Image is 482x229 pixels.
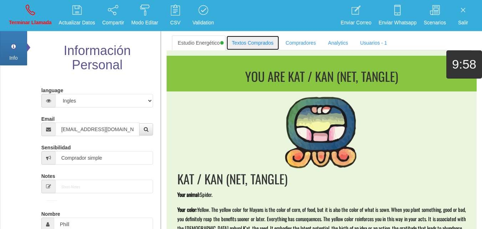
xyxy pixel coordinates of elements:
[100,2,127,29] a: Compartir
[280,35,322,50] a: Compradores
[354,35,392,50] a: Usuarios - 1
[59,19,95,27] p: Actualizar Datos
[322,35,354,50] a: Analytics
[169,69,474,83] h1: You are KAT / KAN (NET, TANGLE)
[131,19,158,27] p: Modo Editar
[129,2,161,29] a: Modo Editar
[55,151,153,165] input: Sensibilidad
[338,2,374,29] a: Enviar Correo
[9,19,52,27] p: Terminar Llamada
[192,19,214,27] p: Validation
[226,35,279,50] a: Textos Comprados
[446,58,482,71] h1: 9:58
[177,172,466,186] h1: KAT / KAN (NET, TANGLE)
[41,170,55,180] label: Notes
[165,19,185,27] p: CSV
[102,19,124,27] p: Compartir
[341,19,371,27] p: Enviar Correo
[376,2,419,29] a: Enviar Whatsapp
[424,19,446,27] p: Scenarios
[6,2,54,29] a: Terminar Llamada
[41,84,63,94] label: language
[41,141,71,151] label: Sensibilidad
[55,123,140,136] input: Correo electrónico
[40,44,155,72] h2: Información Personal
[55,180,153,193] input: Short-Notes
[163,2,188,29] a: CSV
[41,208,60,218] label: Nombre
[453,19,473,27] p: Salir
[172,35,225,50] a: Estudio Energético
[177,191,200,198] span: Your animal:
[41,113,55,123] label: Email
[451,2,476,29] a: Salir
[421,2,448,29] a: Scenarios
[379,19,417,27] p: Enviar Whatsapp
[177,206,197,213] span: Your color:
[190,2,216,29] a: Validation
[200,191,213,198] span: Spider.
[56,2,98,29] a: Actualizar Datos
